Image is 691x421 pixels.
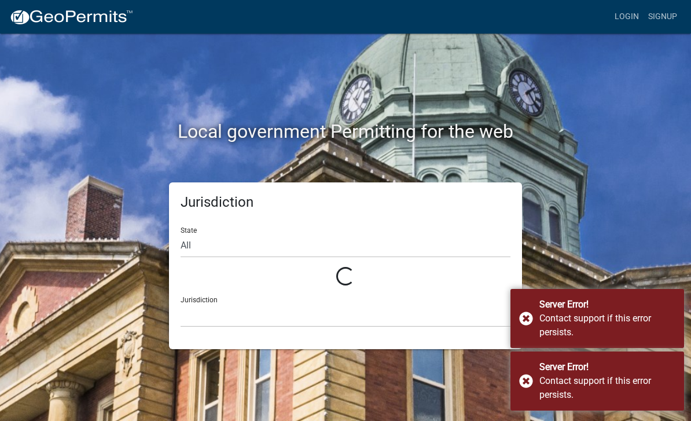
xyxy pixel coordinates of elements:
[539,374,675,402] div: Contact support if this error persists.
[610,6,644,28] a: Login
[539,298,675,312] div: Server Error!
[539,360,675,374] div: Server Error!
[76,120,615,142] h2: Local government Permitting for the web
[181,194,510,211] h5: Jurisdiction
[539,312,675,339] div: Contact support if this error persists.
[644,6,682,28] a: Signup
